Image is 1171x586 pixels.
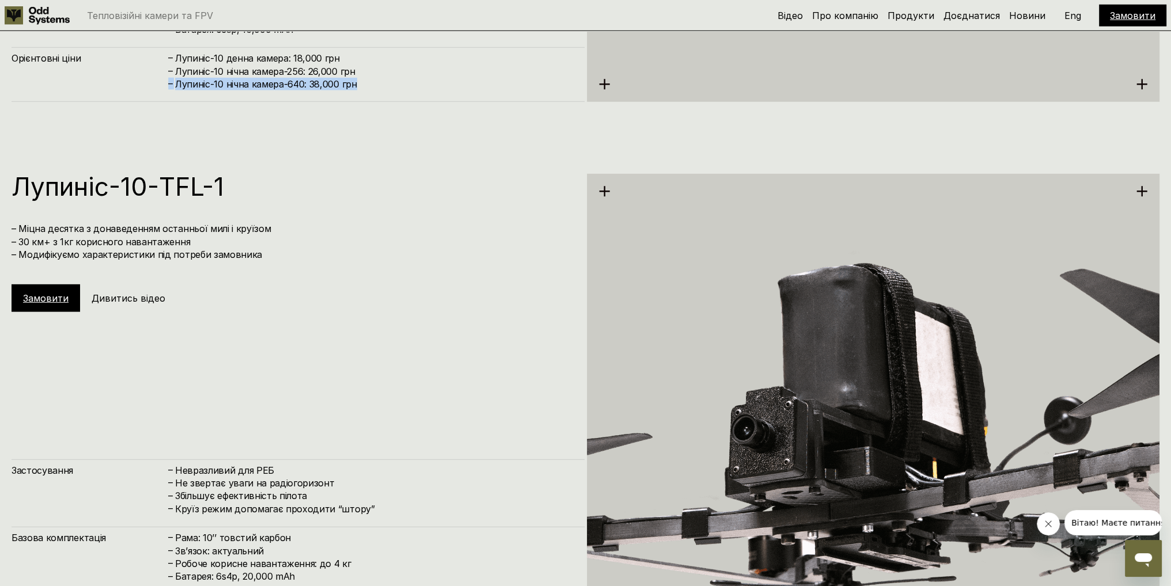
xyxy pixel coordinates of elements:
h4: Застосування [12,464,167,477]
iframe: Кнопка для запуску вікна повідомлень [1125,540,1162,577]
p: Тепловізійні камери та FPV [87,11,213,20]
h4: – [168,544,173,557]
h4: Невразливий для РЕБ [175,464,573,477]
h4: Робоче корисне навантаження: до 4 кг [175,557,573,570]
h4: – Міцна десятка з донаведенням останньої милі і круїзом – 30 км+ з 1кг корисного навантаження – М... [12,222,573,261]
a: Доєднатися [943,10,1000,21]
span: Вітаю! Маєте питання? [7,8,105,17]
iframe: Повідомлення від компанії [1064,510,1162,535]
a: Замовити [1110,10,1155,21]
a: Замовити [23,292,69,304]
a: Відео [778,10,803,21]
h4: Лупиніс-10 нічна камера-640: 38,000 грн [175,78,573,90]
h4: – [168,77,173,90]
h5: Дивитись відео [92,292,165,305]
h4: – [168,502,173,515]
h1: Лупиніс-10-TFL-1 [12,174,573,199]
p: Eng [1064,11,1081,20]
h4: – [168,557,173,569]
h4: Орієнтовні ціни [12,52,167,64]
h4: Рама: 10’’ товстий карбон [175,531,573,544]
a: Продукти [888,10,934,21]
h4: Батарея: 6s4p, 20,000 mAh [175,570,573,583]
h4: – [168,64,173,77]
h4: Збільшує ефективність пілота [175,489,573,502]
h4: Не звертає уваги на радіогоризонт [175,477,573,489]
h4: Базова комплектація [12,531,167,544]
h4: – [168,463,173,476]
h4: Круїз режим допомагає проходити “штору” [175,503,573,515]
h4: Лупиніс-10 денна камера: 18,000 грн [175,52,573,64]
h4: – [168,51,173,64]
iframe: Закрити повідомлення [1037,512,1060,535]
h4: – [168,569,173,582]
h4: Зв’язок: актуальний [175,545,573,557]
a: Про компанію [812,10,878,21]
h4: – [168,476,173,489]
a: Новини [1009,10,1045,21]
h4: – [168,489,173,501]
h4: – [168,531,173,543]
h4: Лупиніс-10 нічна камера-256: 26,000 грн [175,65,573,78]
